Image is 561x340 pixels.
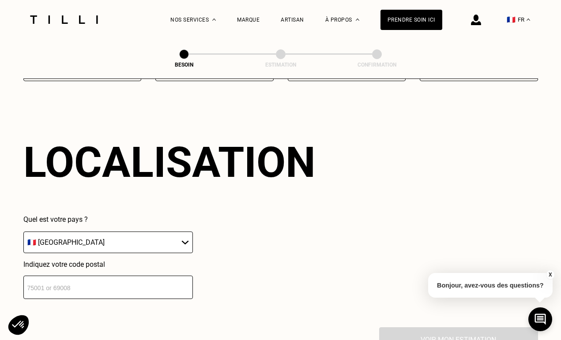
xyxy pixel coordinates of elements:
[237,62,325,68] div: Estimation
[356,19,359,21] img: Menu déroulant à propos
[140,62,228,68] div: Besoin
[23,276,193,299] input: 75001 or 69008
[23,215,193,224] p: Quel est votre pays ?
[527,19,530,21] img: menu déroulant
[237,17,260,23] a: Marque
[333,62,421,68] div: Confirmation
[546,270,554,280] button: X
[23,138,316,187] div: Localisation
[281,17,304,23] a: Artisan
[27,15,101,24] img: Logo du service de couturière Tilli
[23,260,193,269] p: Indiquez votre code postal
[507,15,516,24] span: 🇫🇷
[380,10,442,30] a: Prendre soin ici
[212,19,216,21] img: Menu déroulant
[428,273,553,298] p: Bonjour, avez-vous des questions?
[471,15,481,25] img: icône connexion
